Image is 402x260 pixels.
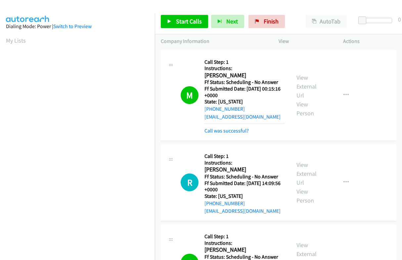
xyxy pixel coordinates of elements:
[204,200,245,206] a: [PHONE_NUMBER]
[204,153,285,160] h5: Call Step: 1
[204,59,285,65] h5: Call Step: 1
[296,161,317,186] a: View External Url
[181,86,199,104] h1: M
[6,22,149,30] div: Dialing Mode: Power |
[306,15,347,28] button: AutoTab
[279,37,332,45] p: View
[248,15,285,28] a: Finish
[181,173,199,191] h1: R
[204,173,285,180] h5: Ff Status: Scheduling - No Answer
[343,37,396,45] p: Actions
[226,18,238,25] span: Next
[383,104,402,156] iframe: Resource Center
[6,37,26,44] a: My Lists
[204,240,285,246] h5: Instructions:
[204,86,285,98] h5: Ff Submitted Date: [DATE] 00:15:16 +0000
[53,23,92,29] a: Switch to Preview
[296,100,314,117] a: View Person
[161,15,208,28] a: Start Calls
[204,166,281,173] h2: [PERSON_NAME]
[204,114,281,120] a: [EMAIL_ADDRESS][DOMAIN_NAME]
[204,208,281,214] a: [EMAIL_ADDRESS][DOMAIN_NAME]
[398,15,401,24] div: 0
[204,233,285,240] h5: Call Step: 1
[204,72,281,79] h2: [PERSON_NAME]
[204,98,285,105] h5: State: [US_STATE]
[211,15,244,28] button: Next
[204,128,249,134] a: Call was successful?
[204,246,281,254] h2: [PERSON_NAME]
[296,74,317,99] a: View External Url
[204,160,285,166] h5: Instructions:
[204,106,245,112] a: [PHONE_NUMBER]
[204,79,285,86] h5: Ff Status: Scheduling - No Answer
[176,18,202,25] span: Start Calls
[296,188,314,204] a: View Person
[204,65,285,72] h5: Instructions:
[204,180,285,193] h5: Ff Submitted Date: [DATE] 14:09:56 +0000
[204,193,285,200] h5: State: [US_STATE]
[161,37,267,45] p: Company Information
[264,18,279,25] span: Finish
